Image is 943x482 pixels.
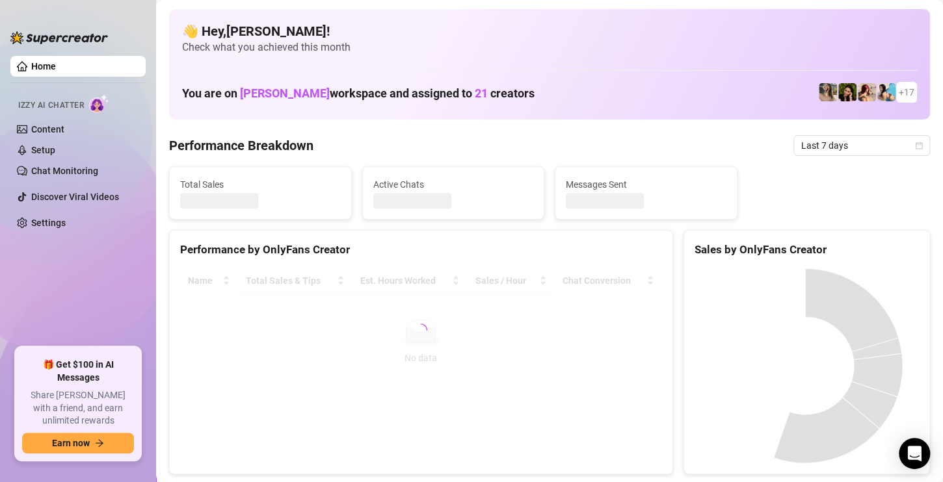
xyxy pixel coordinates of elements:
[182,40,917,55] span: Check what you achieved this month
[95,438,104,448] span: arrow-right
[22,359,134,384] span: 🎁 Get $100 in AI Messages
[22,389,134,427] span: Share [PERSON_NAME] with a friend, and earn unlimited rewards
[31,145,55,155] a: Setup
[52,438,90,448] span: Earn now
[31,218,66,228] a: Settings
[858,83,876,101] img: North (@northnattfree)
[31,124,64,134] a: Content
[838,83,857,101] img: playfuldimples (@playfuldimples)
[414,323,427,336] span: loading
[373,177,534,192] span: Active Chats
[240,86,330,100] span: [PERSON_NAME]
[180,241,662,259] div: Performance by OnlyFans Creator
[801,136,922,155] span: Last 7 days
[182,22,917,40] h4: 👋 Hey, [PERSON_NAME] !
[182,86,535,101] h1: You are on workspace and assigned to creators
[695,241,919,259] div: Sales by OnlyFans Creator
[877,83,896,101] img: North (@northnattvip)
[180,177,341,192] span: Total Sales
[899,85,914,99] span: + 17
[22,433,134,453] button: Earn nowarrow-right
[899,438,930,469] div: Open Intercom Messenger
[915,142,923,149] span: calendar
[89,94,109,113] img: AI Chatter
[31,192,119,202] a: Discover Viral Videos
[566,177,726,192] span: Messages Sent
[18,99,84,112] span: Izzy AI Chatter
[10,31,108,44] img: logo-BBDzfeDw.svg
[31,166,98,176] a: Chat Monitoring
[169,136,313,155] h4: Performance Breakdown
[31,61,56,71] a: Home
[819,83,837,101] img: emilylou (@emilyylouu)
[475,86,488,100] span: 21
